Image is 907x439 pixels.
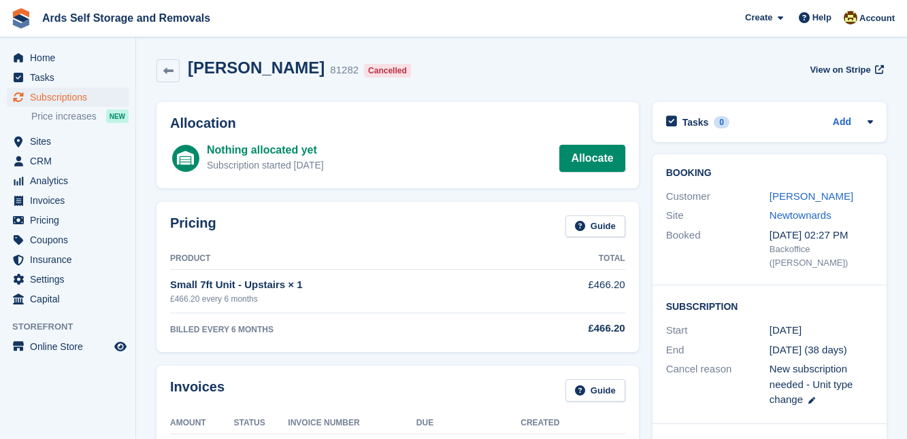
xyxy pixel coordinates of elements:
[188,58,325,77] h2: [PERSON_NAME]
[7,171,129,190] a: menu
[30,48,112,67] span: Home
[30,68,112,87] span: Tasks
[666,343,770,358] div: End
[559,145,625,172] a: Allocate
[7,211,129,230] a: menu
[7,68,129,87] a: menu
[565,379,625,402] a: Guide
[770,190,853,202] a: [PERSON_NAME]
[804,58,887,81] a: View on Stripe
[30,289,112,309] span: Capital
[416,412,521,434] th: Due
[30,211,112,230] span: Pricing
[112,338,129,355] a: Preview store
[666,208,770,224] div: Site
[31,110,97,123] span: Price increases
[37,7,216,29] a: Ards Self Storage and Removals
[770,228,873,243] div: [DATE] 02:27 PM
[170,215,216,238] h2: Pricing
[7,132,129,151] a: menu
[526,321,625,336] div: £466.20
[745,11,772,24] span: Create
[170,379,225,402] h2: Invoices
[170,323,526,336] div: BILLED EVERY 6 MONTHS
[330,63,359,78] div: 81282
[31,109,129,124] a: Price increases NEW
[666,323,770,338] div: Start
[30,230,112,249] span: Coupons
[7,289,129,309] a: menu
[7,250,129,269] a: menu
[770,243,873,269] div: Backoffice ([PERSON_NAME])
[666,299,873,313] h2: Subscription
[30,250,112,269] span: Insurance
[106,109,129,123] div: NEW
[30,337,112,356] span: Online Store
[30,191,112,210] span: Invoices
[12,320,135,334] span: Storefront
[30,171,112,190] span: Analytics
[207,158,324,173] div: Subscription started [DATE]
[770,209,831,221] a: Newtownards
[526,270,625,313] td: £466.20
[7,48,129,67] a: menu
[682,116,709,128] h2: Tasks
[170,116,625,131] h2: Allocation
[288,412,416,434] th: Invoice Number
[666,362,770,408] div: Cancel reason
[364,64,411,77] div: Cancelled
[7,230,129,249] a: menu
[770,344,847,355] span: [DATE] (38 days)
[833,115,851,130] a: Add
[30,270,112,289] span: Settings
[526,248,625,270] th: Total
[11,8,31,29] img: stora-icon-8386f47178a22dfd0bd8f6a31ec36ba5ce8667c1dd55bd0f319d3a0aa187defe.svg
[170,277,526,293] div: Small 7ft Unit - Upstairs × 1
[207,142,324,158] div: Nothing allocated yet
[170,248,526,270] th: Product
[170,412,234,434] th: Amount
[7,88,129,107] a: menu
[844,11,857,24] img: Mark McFerran
[770,363,853,405] span: New subscription needed - Unit type change
[521,412,625,434] th: Created
[666,189,770,205] div: Customer
[30,152,112,171] span: CRM
[810,63,870,77] span: View on Stripe
[812,11,831,24] span: Help
[666,168,873,179] h2: Booking
[565,215,625,238] a: Guide
[859,12,895,25] span: Account
[30,88,112,107] span: Subscriptions
[7,270,129,289] a: menu
[770,323,802,338] time: 2025-04-09 00:00:00 UTC
[666,228,770,270] div: Booked
[234,412,288,434] th: Status
[30,132,112,151] span: Sites
[7,191,129,210] a: menu
[714,116,729,128] div: 0
[7,337,129,356] a: menu
[170,293,526,305] div: £466.20 every 6 months
[7,152,129,171] a: menu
